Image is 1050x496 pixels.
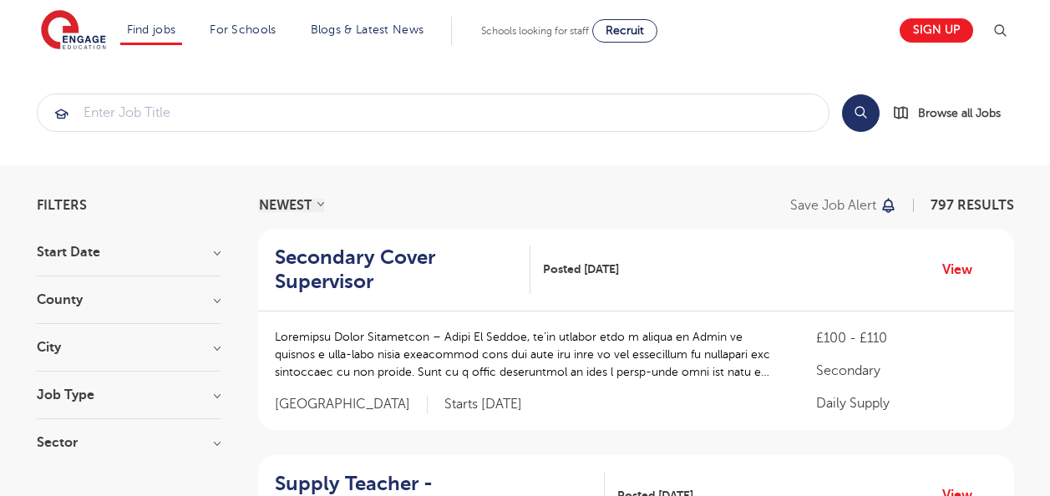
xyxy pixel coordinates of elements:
button: Save job alert [790,199,898,212]
p: Daily Supply [816,393,997,413]
img: Engage Education [41,10,106,52]
a: Recruit [592,19,657,43]
p: Loremipsu Dolor Sitametcon – Adipi El Seddoe, te’in utlabor etdo m aliqua en Admin ve quisnos e u... [275,328,784,381]
p: £100 - £110 [816,328,997,348]
button: Search [842,94,880,132]
div: Submit [37,94,829,132]
a: Sign up [900,18,973,43]
span: Filters [37,199,87,212]
h3: County [37,293,221,306]
h3: Start Date [37,245,221,259]
span: Recruit [606,24,644,37]
span: Posted [DATE] [543,261,619,278]
p: Secondary [816,361,997,381]
p: Starts [DATE] [444,396,522,413]
span: Schools looking for staff [481,25,589,37]
h2: Secondary Cover Supervisor [275,245,518,294]
h3: City [37,341,221,354]
p: Save job alert [790,199,876,212]
h3: Job Type [37,388,221,402]
h3: Sector [37,436,221,449]
a: View [942,259,985,281]
input: Submit [38,94,829,131]
span: [GEOGRAPHIC_DATA] [275,396,428,413]
a: Secondary Cover Supervisor [275,245,531,294]
a: Find jobs [127,23,176,36]
span: Browse all Jobs [918,104,1001,123]
span: 797 RESULTS [931,198,1014,213]
a: Blogs & Latest News [311,23,424,36]
a: For Schools [210,23,276,36]
a: Browse all Jobs [893,104,1014,123]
